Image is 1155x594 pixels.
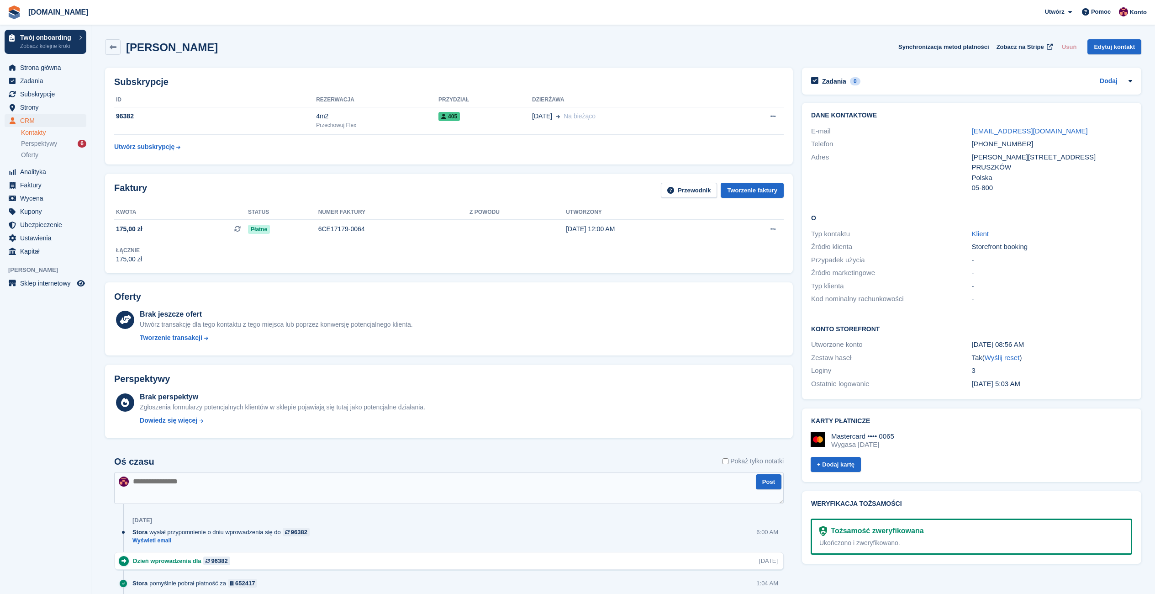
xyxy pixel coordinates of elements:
div: 3 [972,366,1133,376]
div: 96382 [291,528,307,536]
span: Analityka [20,165,75,178]
div: 96382 [211,557,228,565]
div: Typ klienta [811,281,972,292]
label: Pokaż tylko notatki [723,456,784,466]
div: [DATE] 08:56 AM [972,339,1133,350]
button: Usuń [1058,39,1081,54]
a: Przewodnik [661,183,717,198]
input: Pokaż tylko notatki [723,456,728,466]
a: menu [5,74,86,87]
img: stora-icon-8386f47178a22dfd0bd8f6a31ec36ba5ce8667c1dd55bd0f319d3a0aa187defe.svg [7,5,21,19]
a: Klient [972,230,989,238]
span: Płatne [248,225,270,234]
a: Wyświetl email [132,537,314,545]
th: Dzierżawa [532,93,725,107]
h2: Perspektywy [114,374,170,384]
a: menu [5,88,86,101]
div: Dowiedz się więcej [140,416,197,425]
th: Utworzony [566,205,723,220]
a: Podgląd sklepu [75,278,86,289]
a: Tworzenie transakcji [140,333,413,343]
a: menu [5,232,86,244]
div: Ukończono i zweryfikowano. [819,538,1123,548]
a: menu [5,277,86,290]
div: Źródło marketingowe [811,268,972,278]
span: Ustawienia [20,232,75,244]
th: ID [114,93,316,107]
th: Numer faktury [318,205,469,220]
a: Dodaj [1100,76,1118,87]
div: wysłał przypomnienie o dniu wprowadzenia się do [132,528,314,536]
h2: Dane kontaktowe [811,112,1132,119]
span: Na bieżąco [564,112,596,120]
div: Źródło klienta [811,242,972,252]
div: PRUSZKÓW [972,162,1133,173]
div: Kod nominalny rachunkowości [811,294,972,304]
th: Przydział [438,93,532,107]
div: Przechowuj Flex [316,121,438,129]
div: Tożsamość zweryfikowana [827,525,923,536]
div: Przypadek użycia [811,255,972,265]
div: 6:00 AM [756,528,778,536]
div: Zgłoszenia formularzy potencjalnych klientów w sklepie pojawiają się tutaj jako potencjalne dział... [140,403,425,412]
div: Tak [972,353,1133,363]
a: Tworzenie faktury [721,183,784,198]
div: Brak jeszcze ofert [140,309,413,320]
img: Weryfikacja tożsamości gotowa [819,526,827,536]
a: Oferty [21,150,86,160]
div: [DATE] [132,517,152,524]
a: [EMAIL_ADDRESS][DOMAIN_NAME] [972,127,1088,135]
div: E-mail [811,126,972,137]
div: Telefon [811,139,972,149]
div: [PHONE_NUMBER] [972,139,1133,149]
th: Z powodu [469,205,566,220]
span: Subskrypcje [20,88,75,101]
button: Post [756,474,781,489]
span: Oferty [21,151,38,159]
span: [PERSON_NAME] [8,265,91,275]
div: 6CE17179-0064 [318,224,469,234]
a: 96382 [283,528,310,536]
span: Strona główna [20,61,75,74]
a: Zobacz na Stripe [993,39,1055,54]
div: 96382 [114,111,316,121]
div: 652417 [235,579,255,588]
a: [DOMAIN_NAME] [25,5,92,20]
h2: Faktury [114,183,147,198]
div: Tworzenie transakcji [140,333,202,343]
div: pomyślnie pobrał płatność za [132,579,262,588]
a: menu [5,245,86,258]
h2: [PERSON_NAME] [126,41,218,53]
div: Loginy [811,366,972,376]
div: 4m2 [316,111,438,121]
div: 1:04 AM [756,579,778,588]
div: - [972,268,1133,278]
th: Kwota [114,205,248,220]
a: 96382 [203,557,230,565]
span: Zadania [20,74,75,87]
h2: O [811,213,1132,222]
a: Edytuj kontakt [1087,39,1141,54]
div: Zestaw haseł [811,353,972,363]
a: menu [5,165,86,178]
p: Zobacz kolejne kroki [20,42,74,50]
span: Kupony [20,205,75,218]
a: Utwórz subskrypcję [114,138,180,155]
span: CRM [20,114,75,127]
div: Ostatnie logowanie [811,379,972,389]
div: Wygasa [DATE] [831,440,894,449]
div: Utworzone konto [811,339,972,350]
a: menu [5,61,86,74]
span: Utwórz [1044,7,1064,16]
a: menu [5,114,86,127]
h2: Zadania [822,77,846,85]
div: Brak perspektyw [140,392,425,403]
h2: Oferty [114,292,141,302]
div: [DATE] 12:00 AM [566,224,723,234]
a: menu [5,101,86,114]
h2: Karty płatnicze [811,418,1132,425]
button: Synchronizacja metod płatności [898,39,989,54]
div: 175,00 zł [116,255,142,264]
span: ( ) [982,354,1022,361]
div: Mastercard •••• 0065 [831,432,894,440]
